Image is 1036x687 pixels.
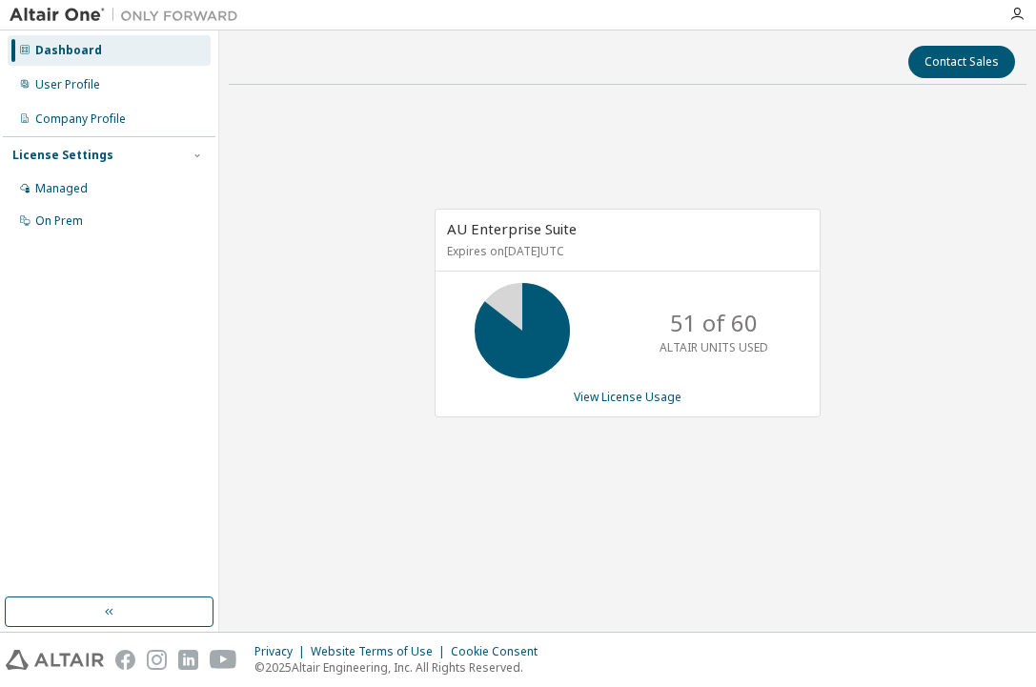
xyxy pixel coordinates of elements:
div: Managed [35,181,88,196]
div: On Prem [35,213,83,229]
div: Company Profile [35,111,126,127]
div: Website Terms of Use [311,644,451,659]
div: Cookie Consent [451,644,549,659]
button: Contact Sales [908,46,1015,78]
div: License Settings [12,148,113,163]
div: Privacy [254,644,311,659]
img: linkedin.svg [178,650,198,670]
p: © 2025 Altair Engineering, Inc. All Rights Reserved. [254,659,549,676]
p: ALTAIR UNITS USED [660,339,768,355]
p: Expires on [DATE] UTC [447,243,803,259]
img: instagram.svg [147,650,167,670]
p: 51 of 60 [670,307,758,339]
div: User Profile [35,77,100,92]
a: View License Usage [574,389,681,405]
img: Altair One [10,6,248,25]
img: youtube.svg [210,650,237,670]
span: AU Enterprise Suite [447,219,577,238]
img: facebook.svg [115,650,135,670]
img: altair_logo.svg [6,650,104,670]
div: Dashboard [35,43,102,58]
